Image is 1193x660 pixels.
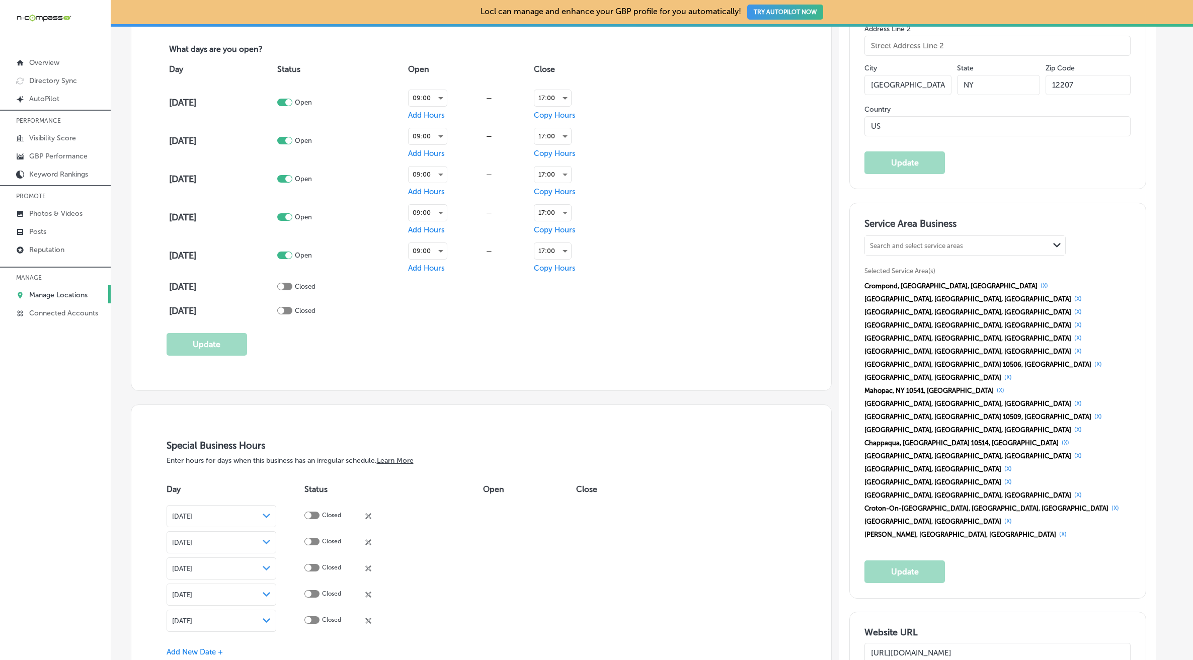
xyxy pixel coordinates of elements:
div: — [447,171,531,178]
p: Open [295,137,312,144]
div: — [447,209,531,216]
button: (X) [1001,517,1015,525]
span: Add Hours [408,149,445,158]
span: [DATE] [172,513,192,520]
img: 660ab0bf-5cc7-4cb8-ba1c-48b5ae0f18e60NCTV_CLogo_TV_Black_-500x88.png [16,13,71,23]
button: Update [167,333,247,356]
h4: [DATE] [169,305,275,316]
span: [DATE] [172,617,192,625]
div: 09:00 [409,243,447,259]
button: (X) [1071,347,1085,355]
div: — [447,132,531,140]
span: [DATE] [172,591,192,599]
button: (X) [1071,334,1085,342]
span: [DATE] [172,565,192,572]
button: (X) [1056,530,1070,538]
p: GBP Performance [29,152,88,160]
button: (X) [1108,504,1122,512]
p: Closed [322,590,341,600]
button: (X) [1071,399,1085,407]
p: Closed [322,512,341,521]
div: Search and select service areas [870,242,963,250]
span: Mahopac, NY 10541, [GEOGRAPHIC_DATA] [864,387,994,394]
button: Update [864,560,945,583]
div: 17:00 [534,167,571,183]
span: Copy Hours [534,111,576,120]
label: City [864,64,877,72]
h4: [DATE] [169,250,275,261]
span: [GEOGRAPHIC_DATA], [GEOGRAPHIC_DATA] [864,374,1001,381]
button: (X) [1071,295,1085,303]
div: 17:00 [534,90,571,106]
div: — [447,94,531,102]
th: Status [275,55,406,84]
p: Open [295,252,312,259]
button: (X) [1071,426,1085,434]
input: City [864,75,951,95]
th: Open [483,475,576,503]
h3: Special Business Hours [167,440,797,451]
div: 09:00 [409,205,447,221]
span: Crompond, [GEOGRAPHIC_DATA], [GEOGRAPHIC_DATA] [864,282,1038,290]
span: [GEOGRAPHIC_DATA], [GEOGRAPHIC_DATA] 10506, [GEOGRAPHIC_DATA] [864,361,1091,368]
span: [DATE] [172,539,192,546]
p: Manage Locations [29,291,88,299]
span: Add New Date + [167,647,223,656]
span: [GEOGRAPHIC_DATA], [GEOGRAPHIC_DATA] [864,518,1001,525]
span: [GEOGRAPHIC_DATA], [GEOGRAPHIC_DATA] 10509, [GEOGRAPHIC_DATA] [864,413,1091,421]
th: Status [304,475,483,503]
h3: Website URL [864,627,1131,638]
div: 17:00 [534,128,571,144]
button: TRY AUTOPILOT NOW [747,5,823,20]
p: Closed [322,564,341,573]
p: Connected Accounts [29,309,98,317]
span: Copy Hours [534,225,576,234]
th: Close [531,55,639,84]
label: Country [864,105,1131,114]
th: Close [576,475,639,503]
p: Visibility Score [29,134,76,142]
span: Add Hours [408,225,445,234]
span: Copy Hours [534,264,576,273]
button: (X) [994,386,1007,394]
div: 17:00 [534,243,571,259]
span: [GEOGRAPHIC_DATA], [GEOGRAPHIC_DATA], [GEOGRAPHIC_DATA] [864,321,1071,329]
h3: Service Area Business [864,218,1131,233]
button: Update [864,151,945,174]
label: Zip Code [1046,64,1075,72]
h4: [DATE] [169,212,275,223]
span: Croton-On-[GEOGRAPHIC_DATA], [GEOGRAPHIC_DATA], [GEOGRAPHIC_DATA] [864,505,1108,512]
span: Copy Hours [534,149,576,158]
p: What days are you open? [167,45,335,55]
span: [GEOGRAPHIC_DATA], [GEOGRAPHIC_DATA], [GEOGRAPHIC_DATA] [864,348,1071,355]
button: (X) [1071,308,1085,316]
span: [GEOGRAPHIC_DATA], [GEOGRAPHIC_DATA], [GEOGRAPHIC_DATA] [864,426,1071,434]
label: Address Line 2 [864,25,1131,33]
h4: [DATE] [169,97,275,108]
span: Add Hours [408,264,445,273]
h4: [DATE] [169,135,275,146]
h4: [DATE] [169,281,275,292]
div: 09:00 [409,128,447,144]
th: Open [406,55,531,84]
span: [GEOGRAPHIC_DATA], [GEOGRAPHIC_DATA], [GEOGRAPHIC_DATA] [864,295,1071,303]
span: Add Hours [408,111,445,120]
input: Zip Code [1046,75,1131,95]
span: Copy Hours [534,187,576,196]
span: [GEOGRAPHIC_DATA], [GEOGRAPHIC_DATA] [864,465,1001,473]
span: Selected Service Area(s) [864,267,935,275]
button: (X) [1001,373,1015,381]
a: Learn More [377,456,414,465]
span: [GEOGRAPHIC_DATA], [GEOGRAPHIC_DATA], [GEOGRAPHIC_DATA] [864,400,1071,407]
div: 17:00 [534,205,571,221]
span: [GEOGRAPHIC_DATA], [GEOGRAPHIC_DATA], [GEOGRAPHIC_DATA] [864,452,1071,460]
p: Closed [295,283,315,290]
p: Closed [322,616,341,626]
p: AutoPilot [29,95,59,103]
button: (X) [1001,465,1015,473]
input: NY [957,75,1041,95]
p: Open [295,213,312,221]
div: 09:00 [409,167,447,183]
p: Keyword Rankings [29,170,88,179]
span: Add Hours [408,187,445,196]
